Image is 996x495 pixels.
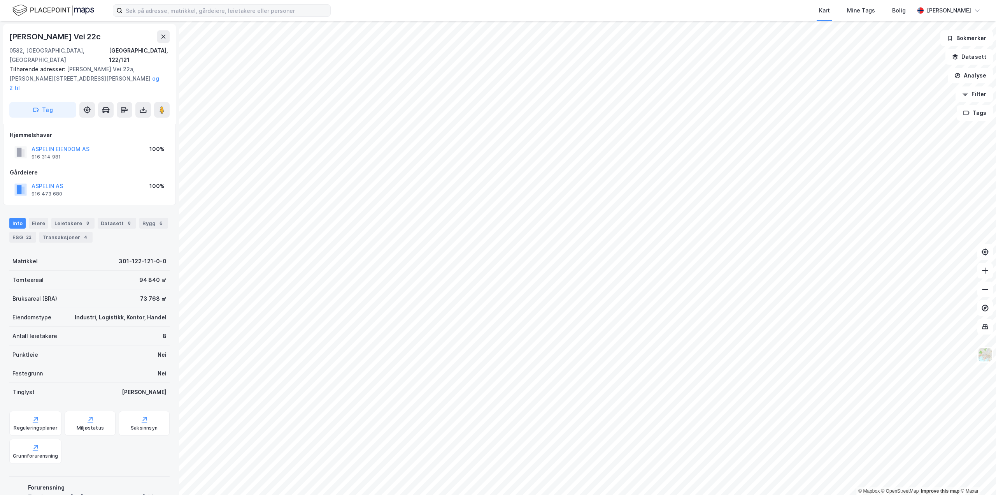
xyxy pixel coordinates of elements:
div: 100% [149,181,165,191]
div: 8 [163,331,167,341]
div: Gårdeiere [10,168,169,177]
div: Datasett [98,218,136,229]
span: Tilhørende adresser: [9,66,67,72]
div: 301-122-121-0-0 [119,257,167,266]
div: Mine Tags [847,6,875,15]
div: Hjemmelshaver [10,130,169,140]
div: Eiendomstype [12,313,51,322]
div: Antall leietakere [12,331,57,341]
button: Datasett [945,49,993,65]
img: Z [978,347,992,362]
div: Tomteareal [12,275,44,285]
div: 100% [149,144,165,154]
div: 22 [25,233,33,241]
div: Bolig [892,6,906,15]
a: OpenStreetMap [881,488,919,494]
div: Matrikkel [12,257,38,266]
div: 916 314 981 [32,154,61,160]
div: Info [9,218,26,229]
div: [PERSON_NAME] Vei 22c [9,30,102,43]
button: Bokmerker [940,30,993,46]
div: 916 473 680 [32,191,62,197]
a: Improve this map [921,488,959,494]
div: 4 [82,233,89,241]
button: Tag [9,102,76,118]
input: Søk på adresse, matrikkel, gårdeiere, leietakere eller personer [123,5,330,16]
div: Grunnforurensning [13,453,58,459]
div: 6 [157,219,165,227]
div: Industri, Logistikk, Kontor, Handel [75,313,167,322]
div: Leietakere [51,218,95,229]
iframe: Chat Widget [957,458,996,495]
div: 8 [125,219,133,227]
div: Festegrunn [12,369,43,378]
div: 73 768 ㎡ [140,294,167,303]
button: Analyse [948,68,993,83]
div: 94 840 ㎡ [139,275,167,285]
button: Tags [957,105,993,121]
div: Miljøstatus [77,425,104,431]
div: Transaksjoner [39,232,93,243]
div: [PERSON_NAME] Vei 22a, [PERSON_NAME][STREET_ADDRESS][PERSON_NAME] [9,65,163,93]
div: Forurensning [28,483,167,492]
img: logo.f888ab2527a4732fd821a326f86c7f29.svg [12,4,94,17]
div: Reguleringsplaner [14,425,58,431]
div: Kart [819,6,830,15]
div: Punktleie [12,350,38,359]
div: [GEOGRAPHIC_DATA], 122/121 [109,46,170,65]
div: Bygg [139,218,168,229]
div: 0582, [GEOGRAPHIC_DATA], [GEOGRAPHIC_DATA] [9,46,109,65]
div: Nei [158,350,167,359]
div: Tinglyst [12,388,35,397]
div: 8 [84,219,91,227]
div: [PERSON_NAME] [122,388,167,397]
div: Saksinnsyn [131,425,158,431]
button: Filter [956,86,993,102]
div: ESG [9,232,36,243]
div: [PERSON_NAME] [927,6,971,15]
div: Eiere [29,218,48,229]
a: Mapbox [858,488,880,494]
div: Bruksareal (BRA) [12,294,57,303]
div: Nei [158,369,167,378]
